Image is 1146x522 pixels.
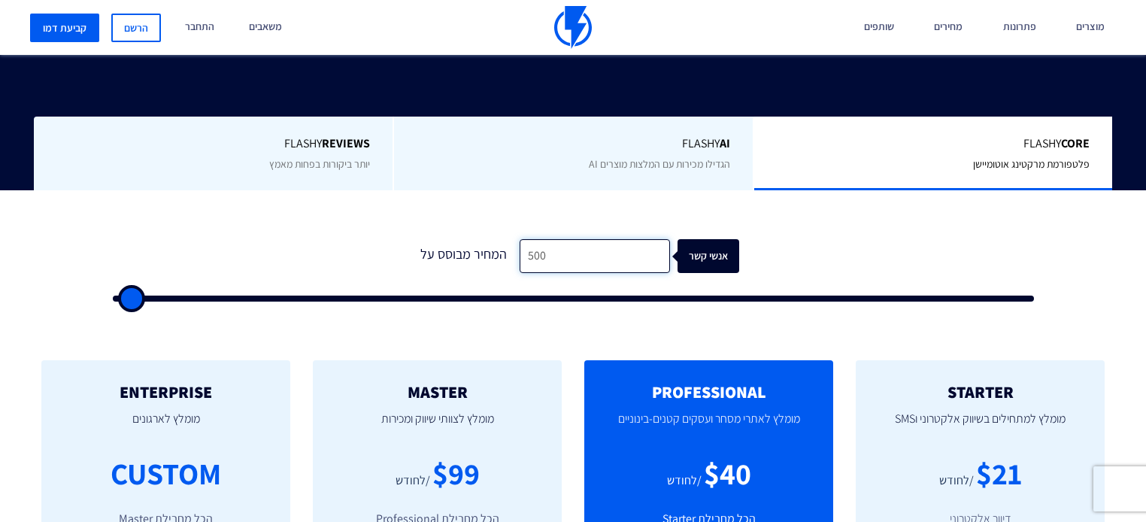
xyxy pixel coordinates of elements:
[1061,135,1090,151] b: Core
[30,14,99,42] a: קביעת דמו
[407,239,520,273] div: המחיר מבוסס על
[939,472,974,490] div: /לחודש
[878,383,1082,401] h2: STARTER
[589,157,730,171] span: הגדילו מכירות עם המלצות מוצרים AI
[64,383,268,401] h2: ENTERPRISE
[432,452,480,495] div: $99
[976,452,1022,495] div: $21
[607,383,811,401] h2: PROFESSIONAL
[777,135,1090,153] span: Flashy
[699,239,760,273] div: אנשי קשר
[607,401,811,452] p: מומלץ לאתרי מסחר ועסקים קטנים-בינוניים
[417,135,729,153] span: Flashy
[64,401,268,452] p: מומלץ לארגונים
[878,401,1082,452] p: מומלץ למתחילים בשיווק אלקטרוני וSMS
[396,472,430,490] div: /לחודש
[111,452,221,495] div: CUSTOM
[704,452,751,495] div: $40
[269,157,370,171] span: יותר ביקורות בפחות מאמץ
[56,135,371,153] span: Flashy
[111,14,161,42] a: הרשם
[335,383,539,401] h2: MASTER
[335,401,539,452] p: מומלץ לצוותי שיווק ומכירות
[973,157,1090,171] span: פלטפורמת מרקטינג אוטומיישן
[720,135,730,151] b: AI
[667,472,702,490] div: /לחודש
[322,135,370,151] b: REVIEWS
